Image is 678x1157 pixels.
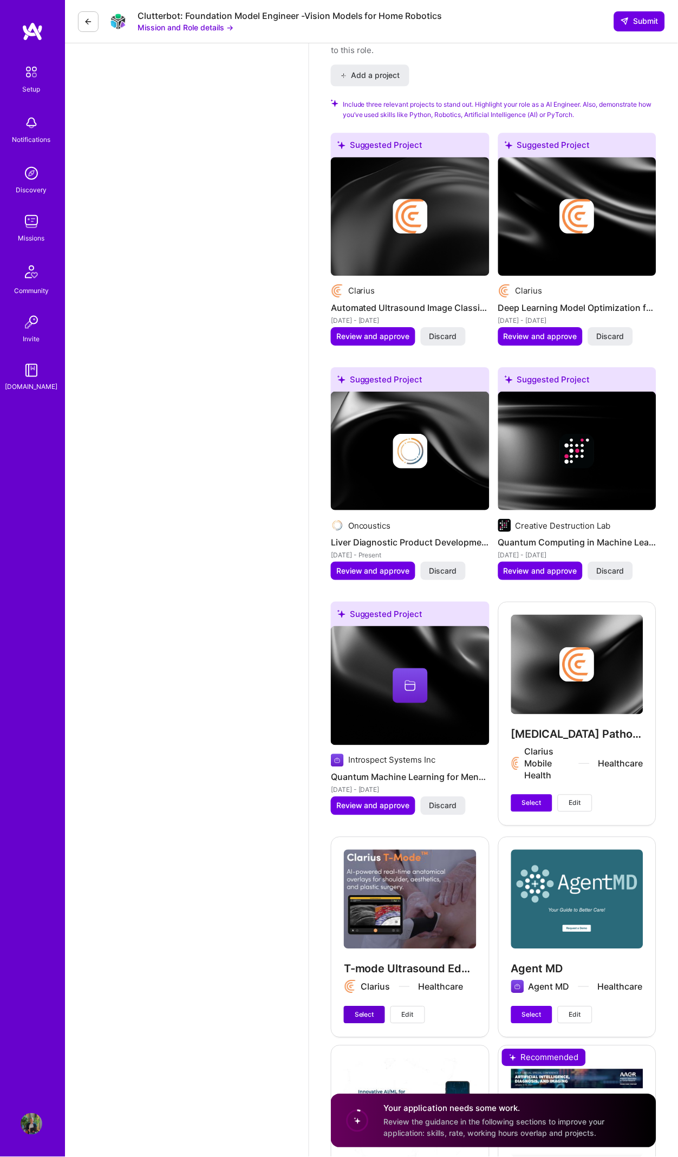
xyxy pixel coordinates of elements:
img: Invite [21,311,42,333]
div: [DATE] - [DATE] [331,784,490,796]
div: [DATE] - Present [331,549,490,561]
button: Edit [558,795,592,812]
i: icon SuggestedTeams [337,141,345,149]
div: Suggested Project [498,367,657,396]
div: [DATE] - [DATE] [498,549,657,561]
img: Company Logo [107,11,129,32]
button: Discard [421,562,466,580]
div: Discovery [16,184,47,196]
span: Review and approve [504,331,577,342]
span: Review and approve [336,565,410,576]
img: cover [498,392,657,510]
div: Clarius [516,285,543,296]
span: Add a project [341,70,400,81]
a: User Avatar [18,1114,45,1135]
button: Select [511,795,552,812]
img: cover [331,392,490,510]
img: Company logo [331,754,344,767]
i: icon SuggestedTeams [337,375,345,383]
h4: Liver Diagnostic Product Development [331,535,490,549]
span: Review and approve [504,565,577,576]
span: Review and approve [336,801,410,811]
div: Clutterbot: Foundation Model Engineer -Vision Models for Home Robotics [138,10,442,22]
img: Company logo [331,519,344,532]
h4: Your application needs some work. [384,1103,643,1115]
span: Select [522,1010,542,1020]
img: cover [331,157,490,276]
span: Discard [429,331,457,342]
button: Submit [614,11,665,31]
img: Company logo [498,284,511,297]
span: Select [355,1010,374,1020]
span: Select [522,798,542,808]
i: icon LeftArrowDark [84,17,93,26]
span: Edit [569,1010,581,1020]
div: Creative Destruction Lab [516,520,611,531]
div: Oncoustics [348,520,391,531]
span: Submit [621,16,659,27]
img: Company logo [393,434,427,469]
div: Setup [23,83,41,95]
button: Review and approve [331,797,415,815]
span: Edit [402,1010,414,1020]
button: Review and approve [498,562,583,580]
span: Discard [429,565,457,576]
div: Missions [18,232,45,244]
div: Suggested Project [331,367,490,396]
button: Review and approve [498,327,583,346]
img: guide book [21,360,42,381]
i: icon SuggestedTeams [505,375,513,383]
div: [DOMAIN_NAME] [5,381,58,393]
h4: Quantum Machine Learning for Mental Health [331,770,490,784]
button: Edit [390,1006,425,1024]
img: Community [18,259,44,285]
span: Review and approve [336,331,410,342]
i: icon SuggestedTeams [337,610,345,618]
img: User Avatar [21,1114,42,1135]
img: teamwork [21,211,42,232]
img: Company logo [331,284,344,297]
div: Community [14,285,49,296]
div: Introspect Systems Inc [348,755,436,766]
span: Review the guidance in the following sections to improve your application: skills, rate, working ... [384,1118,605,1139]
i: icon PlusBlack [341,73,347,79]
h4: Quantum Computing in Machine Learning [498,535,657,549]
div: Invite [23,333,40,344]
img: setup [20,61,43,83]
img: logo [22,22,43,41]
span: Include three relevant projects to stand out. Highlight your role as a AI Engineer. Also, demonst... [343,99,656,120]
button: Discard [588,327,633,346]
span: Discard [597,565,624,576]
div: Suggested Project [498,133,657,161]
button: Select [344,1006,385,1024]
button: Add a project [331,64,409,86]
button: Select [511,1006,552,1024]
span: Discard [597,331,624,342]
button: Discard [421,327,466,346]
button: Edit [558,1006,592,1024]
img: bell [21,112,42,134]
img: Company logo [393,199,427,233]
i: Check [331,99,338,107]
img: discovery [21,162,42,184]
h4: Automated Ultrasound Image Classification System [331,301,490,315]
div: [DATE] - [DATE] [331,315,490,326]
i: icon SendLight [621,17,629,25]
span: Discard [429,801,457,811]
button: Discard [588,562,633,580]
img: cover [498,157,657,276]
div: [DATE] - [DATE] [498,315,657,326]
i: icon SuggestedTeams [505,141,513,149]
button: Discard [421,797,466,815]
img: Company logo [560,199,595,233]
img: cover [331,626,490,745]
button: Mission and Role details → [138,22,233,33]
span: Edit [569,798,581,808]
button: Review and approve [331,327,415,346]
div: Choose two to three projects that best showcase your skills and experience relevant to this role. [331,33,656,56]
div: Clarius [348,285,375,296]
img: Company logo [498,519,511,532]
h4: Deep Learning Model Optimization for Ultrasound Devices [498,301,657,315]
div: Notifications [12,134,51,145]
img: Company logo [560,434,595,469]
